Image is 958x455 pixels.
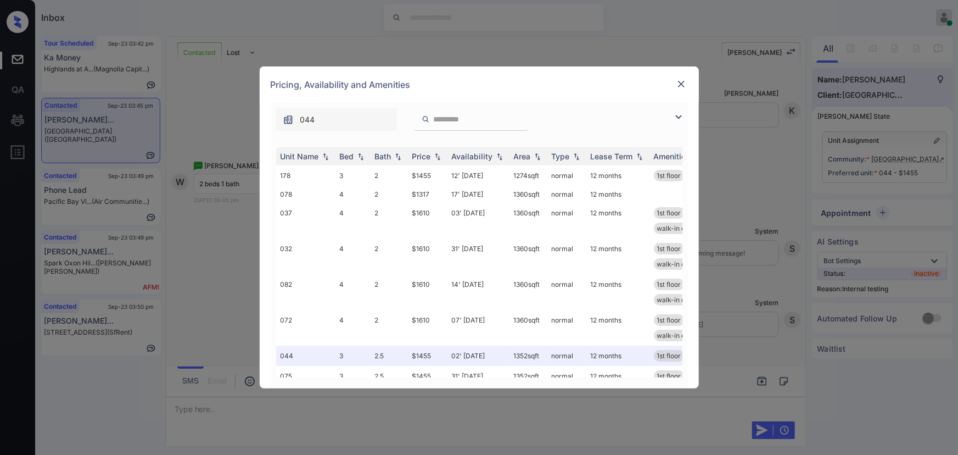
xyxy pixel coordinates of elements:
span: walk-in closet [657,224,701,232]
td: 1360 sqft [509,274,547,310]
td: 078 [276,186,335,203]
span: 1st floor [657,245,681,253]
td: 3 [335,366,371,386]
div: Bath [375,152,391,161]
td: 12 months [586,366,649,386]
td: 1360 sqft [509,238,547,274]
img: sorting [634,153,645,160]
td: 1360 sqft [509,203,547,238]
td: $1317 [408,186,447,203]
div: Price [412,152,431,161]
img: icon-zuma [422,114,430,124]
span: walk-in closet [657,296,701,304]
td: 032 [276,238,335,274]
td: normal [547,366,586,386]
td: 12 months [586,186,649,203]
td: 03' [DATE] [447,203,509,238]
td: 2.5 [371,346,408,366]
td: 31' [DATE] [447,366,509,386]
td: 12 months [586,203,649,238]
td: $1610 [408,274,447,310]
td: 12 months [586,346,649,366]
td: 3 [335,346,371,366]
img: sorting [355,153,366,160]
span: 1st floor [657,352,681,360]
td: $1610 [408,238,447,274]
div: Availability [452,152,493,161]
img: sorting [393,153,404,160]
span: 1st floor [657,316,681,324]
td: 075 [276,366,335,386]
td: 2 [371,310,408,346]
td: $1455 [408,366,447,386]
td: normal [547,238,586,274]
span: 1st floor [657,171,681,180]
td: 2 [371,186,408,203]
td: 2 [371,274,408,310]
td: 3 [335,165,371,186]
div: Type [552,152,570,161]
div: Unit Name [281,152,319,161]
img: icon-zuma [283,114,294,125]
img: sorting [494,153,505,160]
td: $1610 [408,203,447,238]
td: normal [547,165,586,186]
td: normal [547,274,586,310]
td: normal [547,310,586,346]
td: 1352 sqft [509,366,547,386]
td: 2 [371,238,408,274]
span: 1st floor [657,280,681,288]
div: Lease Term [591,152,633,161]
div: Pricing, Availability and Amenities [260,66,699,103]
td: 1360 sqft [509,186,547,203]
td: 4 [335,310,371,346]
td: 07' [DATE] [447,310,509,346]
td: 037 [276,203,335,238]
span: walk-in closet [657,260,701,268]
td: 02' [DATE] [447,346,509,366]
td: 044 [276,346,335,366]
img: sorting [532,153,543,160]
td: 12 months [586,238,649,274]
td: 1352 sqft [509,346,547,366]
td: normal [547,186,586,203]
td: 4 [335,274,371,310]
span: 044 [300,114,315,126]
td: 2 [371,165,408,186]
span: 1st floor [657,209,681,217]
td: 12 months [586,310,649,346]
td: 2 [371,203,408,238]
td: 12' [DATE] [447,165,509,186]
div: Amenities [654,152,691,161]
td: 14' [DATE] [447,274,509,310]
img: sorting [571,153,582,160]
td: 17' [DATE] [447,186,509,203]
td: 4 [335,203,371,238]
td: 178 [276,165,335,186]
img: sorting [432,153,443,160]
td: $1455 [408,346,447,366]
span: walk-in closet [657,331,701,340]
div: Area [514,152,531,161]
td: normal [547,346,586,366]
img: sorting [320,153,331,160]
td: 12 months [586,274,649,310]
td: $1610 [408,310,447,346]
span: 1st floor [657,372,681,380]
img: close [676,79,687,90]
td: 2.5 [371,366,408,386]
td: 31' [DATE] [447,238,509,274]
img: icon-zuma [672,110,685,124]
div: Bed [340,152,354,161]
td: $1455 [408,165,447,186]
td: 1360 sqft [509,310,547,346]
td: normal [547,203,586,238]
td: 072 [276,310,335,346]
td: 12 months [586,165,649,186]
td: 1274 sqft [509,165,547,186]
td: 4 [335,186,371,203]
td: 4 [335,238,371,274]
td: 082 [276,274,335,310]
